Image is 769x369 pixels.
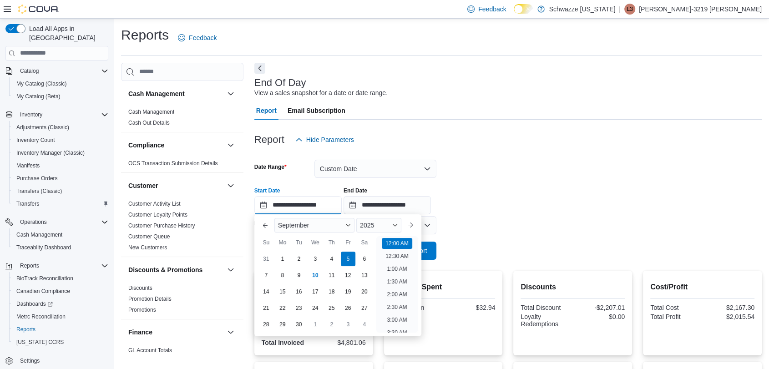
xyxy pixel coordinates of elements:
[128,200,181,207] span: Customer Activity List
[382,238,412,249] li: 12:00 AM
[128,89,223,98] button: Cash Management
[13,122,73,133] a: Adjustments (Classic)
[424,222,431,229] button: Open list of options
[13,135,59,146] a: Inventory Count
[128,160,218,167] a: OCS Transaction Submission Details
[16,66,42,76] button: Catalog
[360,222,374,229] span: 2025
[13,122,108,133] span: Adjustments (Classic)
[16,162,40,169] span: Manifests
[128,222,195,229] span: Customer Purchase History
[13,91,108,102] span: My Catalog (Beta)
[292,317,306,332] div: day-30
[128,328,152,337] h3: Finance
[174,29,220,47] a: Feedback
[704,304,754,311] div: $2,167.30
[13,147,108,158] span: Inventory Manager (Classic)
[254,187,280,194] label: Start Date
[308,301,323,315] div: day-24
[639,4,762,15] p: [PERSON_NAME]-3219 [PERSON_NAME]
[9,90,112,103] button: My Catalog (Beta)
[128,306,156,313] span: Promotions
[382,251,412,262] li: 12:30 AM
[128,244,167,251] a: New Customers
[344,196,431,214] input: Press the down key to open a popover containing a calendar.
[13,198,43,209] a: Transfers
[275,284,290,299] div: day-15
[324,268,339,283] div: day-11
[128,285,152,291] a: Discounts
[9,272,112,285] button: BioTrack Reconciliation
[128,328,223,337] button: Finance
[357,252,372,266] div: day-6
[274,218,354,233] div: Button. Open the month selector. September is currently selected.
[254,88,388,98] div: View a sales snapshot for a date or date range.
[128,307,156,313] a: Promotions
[391,282,496,293] h2: Average Spent
[704,313,754,320] div: $2,015.54
[259,268,273,283] div: day-7
[16,326,35,333] span: Reports
[13,135,108,146] span: Inventory Count
[16,244,71,251] span: Traceabilty Dashboard
[16,217,108,227] span: Operations
[9,285,112,298] button: Canadian Compliance
[445,304,495,311] div: $32.94
[292,131,358,149] button: Hide Parameters
[315,339,365,346] div: $4,801.06
[2,216,112,228] button: Operations
[259,284,273,299] div: day-14
[254,77,306,88] h3: End Of Day
[9,147,112,159] button: Inventory Manager (Classic)
[357,284,372,299] div: day-20
[121,198,243,257] div: Customer
[9,228,112,241] button: Cash Management
[478,5,506,14] span: Feedback
[16,313,66,320] span: Metrc Reconciliation
[2,354,112,367] button: Settings
[225,140,236,151] button: Compliance
[13,186,108,197] span: Transfers (Classic)
[376,236,418,333] ul: Time
[341,284,355,299] div: day-19
[9,185,112,197] button: Transfers (Classic)
[20,218,47,226] span: Operations
[128,284,152,292] span: Discounts
[308,268,323,283] div: day-10
[128,141,223,150] button: Compliance
[13,273,77,284] a: BioTrack Reconciliation
[16,217,51,227] button: Operations
[292,301,306,315] div: day-23
[324,235,339,250] div: Th
[25,24,108,42] span: Load All Apps in [GEOGRAPHIC_DATA]
[254,63,265,74] button: Next
[128,141,164,150] h3: Compliance
[275,268,290,283] div: day-8
[341,268,355,283] div: day-12
[13,298,108,309] span: Dashboards
[13,91,64,102] a: My Catalog (Beta)
[13,147,88,158] a: Inventory Manager (Classic)
[275,235,290,250] div: Mo
[13,229,108,240] span: Cash Management
[292,284,306,299] div: day-16
[128,211,187,218] span: Customer Loyalty Points
[254,134,284,145] h3: Report
[128,212,187,218] a: Customer Loyalty Points
[2,259,112,272] button: Reports
[13,311,108,322] span: Metrc Reconciliation
[9,336,112,349] button: [US_STATE] CCRS
[16,231,62,238] span: Cash Management
[13,229,66,240] a: Cash Management
[13,78,108,89] span: My Catalog (Classic)
[254,196,342,214] input: Press the down key to enter a popover containing a calendar. Press the escape key to close the po...
[13,324,39,335] a: Reports
[16,175,58,182] span: Purchase Orders
[20,111,42,118] span: Inventory
[383,289,410,300] li: 2:00 AM
[225,327,236,338] button: Finance
[9,298,112,310] a: Dashboards
[16,355,43,366] a: Settings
